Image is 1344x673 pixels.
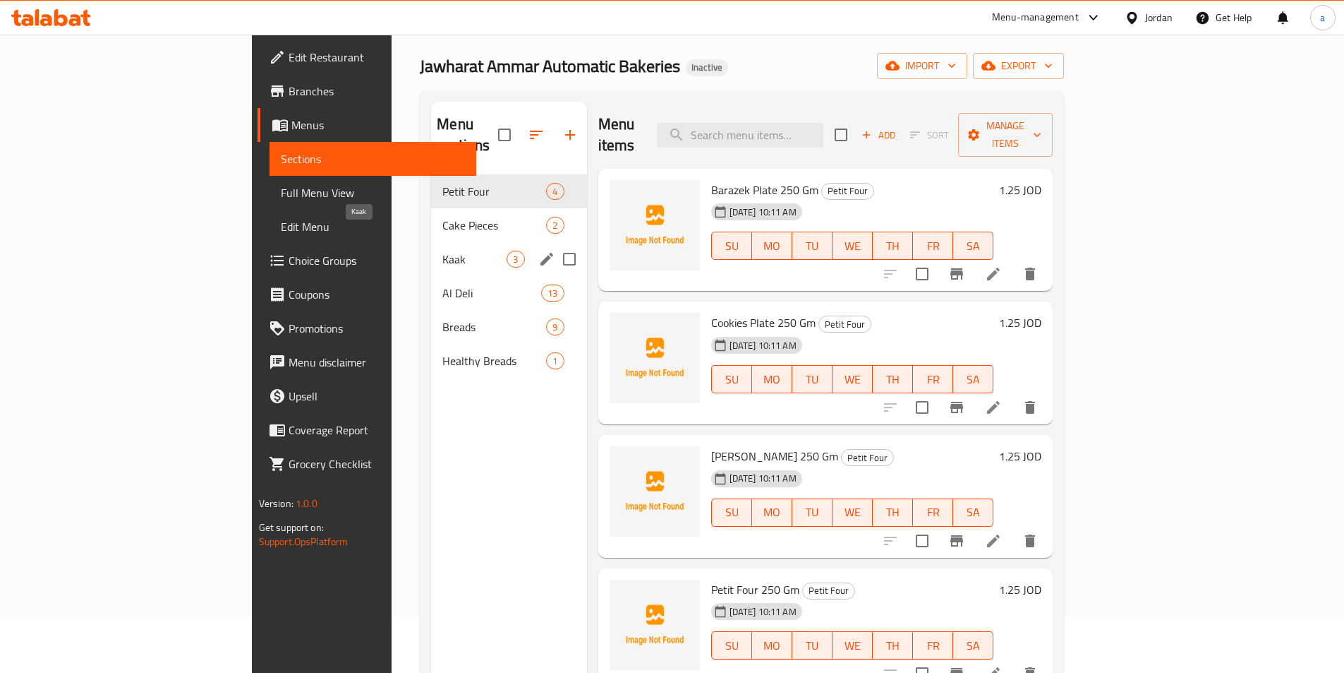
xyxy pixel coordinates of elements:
[878,502,907,523] span: TH
[289,49,465,66] span: Edit Restaurant
[547,185,563,198] span: 4
[711,179,818,201] span: Barazek Plate 250 Gm
[833,631,873,660] button: WE
[913,365,953,393] button: FR
[913,631,953,660] button: FR
[826,120,856,150] span: Select section
[985,399,1002,416] a: Edit menu item
[270,176,476,210] a: Full Menu View
[803,583,854,599] span: Petit Four
[270,142,476,176] a: Sections
[958,113,1053,157] button: Manage items
[258,447,476,481] a: Grocery Checklist
[919,236,948,256] span: FR
[953,631,993,660] button: SA
[289,252,465,269] span: Choice Groups
[838,369,867,390] span: WE
[985,266,1002,282] a: Edit menu item
[724,472,802,485] span: [DATE] 10:11 AM
[940,257,974,291] button: Branch-specific-item
[833,499,873,527] button: WE
[841,449,894,466] div: Petit Four
[758,636,787,656] span: MO
[711,232,752,260] button: SU
[758,502,787,523] span: MO
[999,580,1041,600] h6: 1.25 JOD
[420,50,680,82] span: Jawharat Ammar Automatic Bakeries
[877,53,967,79] button: import
[913,232,953,260] button: FR
[1013,391,1047,424] button: delete
[792,631,833,660] button: TU
[258,278,476,311] a: Coupons
[431,276,586,310] div: Al Deli13
[992,9,1079,26] div: Menu-management
[953,499,993,527] button: SA
[752,631,792,660] button: MO
[752,232,792,260] button: MO
[718,502,746,523] span: SU
[856,124,901,146] button: Add
[919,502,948,523] span: FR
[752,499,792,527] button: MO
[873,232,913,260] button: TH
[821,183,874,200] div: Petit Four
[442,183,546,200] span: Petit Four
[442,251,507,268] span: Kaak
[686,59,728,76] div: Inactive
[953,232,993,260] button: SA
[442,217,546,234] span: Cake Pieces
[289,83,465,100] span: Branches
[258,244,476,278] a: Choice Groups
[442,352,546,369] span: Healthy Breads
[907,526,937,556] span: Select to update
[959,369,988,390] span: SA
[873,365,913,393] button: TH
[281,150,465,167] span: Sections
[281,218,465,235] span: Edit Menu
[999,180,1041,200] h6: 1.25 JOD
[431,242,586,276] div: Kaak3edit
[258,413,476,447] a: Coverage Report
[547,219,563,232] span: 2
[711,579,799,600] span: Petit Four 250 Gm
[289,388,465,405] span: Upsell
[442,285,541,302] span: Al Deli
[442,318,546,335] div: Breads
[546,217,564,234] div: items
[546,318,564,335] div: items
[296,494,317,513] span: 1.0.0
[711,312,816,333] span: Cookies Plate 250 Gm
[270,210,476,244] a: Edit Menu
[802,583,855,600] div: Petit Four
[752,365,792,393] button: MO
[724,605,802,619] span: [DATE] 10:11 AM
[1145,10,1173,25] div: Jordan
[711,631,752,660] button: SU
[542,287,563,300] span: 13
[431,310,586,344] div: Breads9
[519,118,553,152] span: Sort sections
[792,365,833,393] button: TU
[289,354,465,371] span: Menu disclaimer
[718,636,746,656] span: SU
[547,355,563,368] span: 1
[969,117,1041,153] span: Manage items
[553,118,587,152] button: Add section
[259,532,349,551] a: Support.OpsPlatform
[546,183,564,200] div: items
[686,61,728,73] span: Inactive
[610,446,700,537] img: Semolina Maamoul 250 Gm
[907,393,937,422] span: Select to update
[431,174,586,208] div: Petit Four4
[536,249,557,270] button: edit
[838,236,867,256] span: WE
[973,53,1064,79] button: export
[959,236,988,256] span: SA
[901,124,958,146] span: Select section first
[919,636,948,656] span: FR
[598,114,641,156] h2: Menu items
[919,369,948,390] span: FR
